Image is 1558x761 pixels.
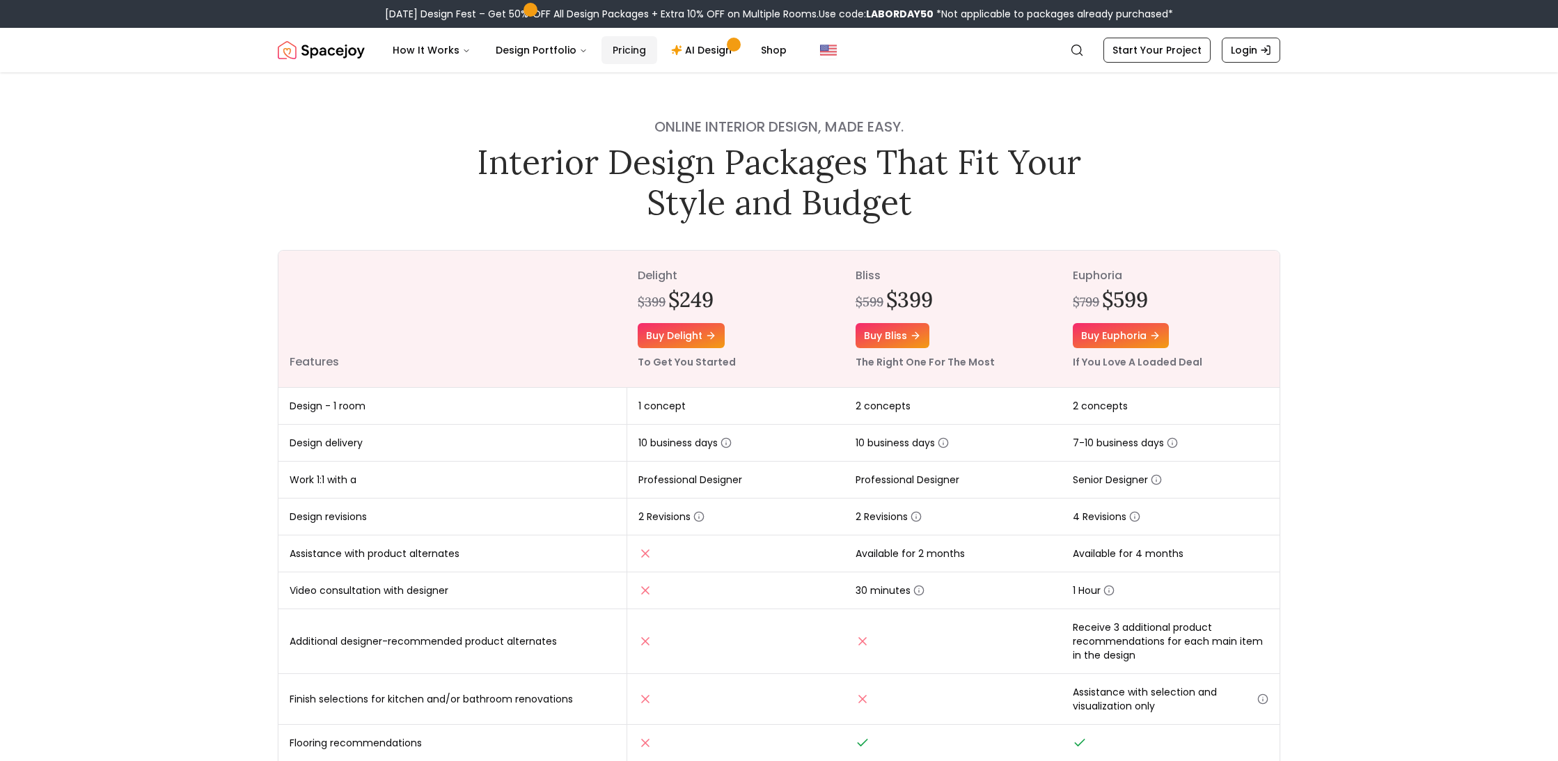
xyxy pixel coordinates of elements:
[1073,399,1128,413] span: 2 concepts
[278,535,627,572] td: Assistance with product alternates
[820,42,837,58] img: United States
[668,287,714,312] h2: $249
[278,462,627,499] td: Work 1:1 with a
[856,510,922,524] span: 2 Revisions
[1073,292,1099,312] div: $799
[638,292,666,312] div: $399
[467,142,1091,222] h1: Interior Design Packages That Fit Your Style and Budget
[638,510,705,524] span: 2 Revisions
[638,355,736,369] small: To Get You Started
[856,399,911,413] span: 2 concepts
[278,674,627,725] td: Finish selections for kitchen and/or bathroom renovations
[856,323,929,348] a: Buy bliss
[1073,355,1202,369] small: If You Love A Loaded Deal
[819,7,934,21] span: Use code:
[278,251,627,388] th: Features
[660,36,747,64] a: AI Design
[381,36,482,64] button: How It Works
[1073,685,1268,713] span: Assistance with selection and visualization only
[278,36,365,64] a: Spacejoy
[1073,323,1169,348] a: Buy euphoria
[856,436,949,450] span: 10 business days
[601,36,657,64] a: Pricing
[1073,510,1140,524] span: 4 Revisions
[638,267,833,284] p: delight
[1103,38,1211,63] a: Start Your Project
[278,609,627,674] td: Additional designer-recommended product alternates
[844,535,1062,572] td: Available for 2 months
[638,399,686,413] span: 1 concept
[1062,535,1280,572] td: Available for 4 months
[1073,583,1115,597] span: 1 Hour
[638,473,742,487] span: Professional Designer
[856,292,883,312] div: $599
[886,287,933,312] h2: $399
[278,388,627,425] td: Design - 1 room
[467,117,1091,136] h4: Online interior design, made easy.
[1222,38,1280,63] a: Login
[638,436,732,450] span: 10 business days
[278,36,365,64] img: Spacejoy Logo
[381,36,798,64] nav: Main
[1102,287,1148,312] h2: $599
[856,473,959,487] span: Professional Designer
[385,7,1173,21] div: [DATE] Design Fest – Get 50% OFF All Design Packages + Extra 10% OFF on Multiple Rooms.
[638,323,725,348] a: Buy delight
[1062,609,1280,674] td: Receive 3 additional product recommendations for each main item in the design
[856,583,924,597] span: 30 minutes
[1073,436,1178,450] span: 7-10 business days
[934,7,1173,21] span: *Not applicable to packages already purchased*
[278,28,1280,72] nav: Global
[750,36,798,64] a: Shop
[278,425,627,462] td: Design delivery
[856,267,1051,284] p: bliss
[1073,267,1268,284] p: euphoria
[866,7,934,21] b: LABORDAY50
[856,355,995,369] small: The Right One For The Most
[1073,473,1162,487] span: Senior Designer
[278,499,627,535] td: Design revisions
[485,36,599,64] button: Design Portfolio
[278,572,627,609] td: Video consultation with designer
